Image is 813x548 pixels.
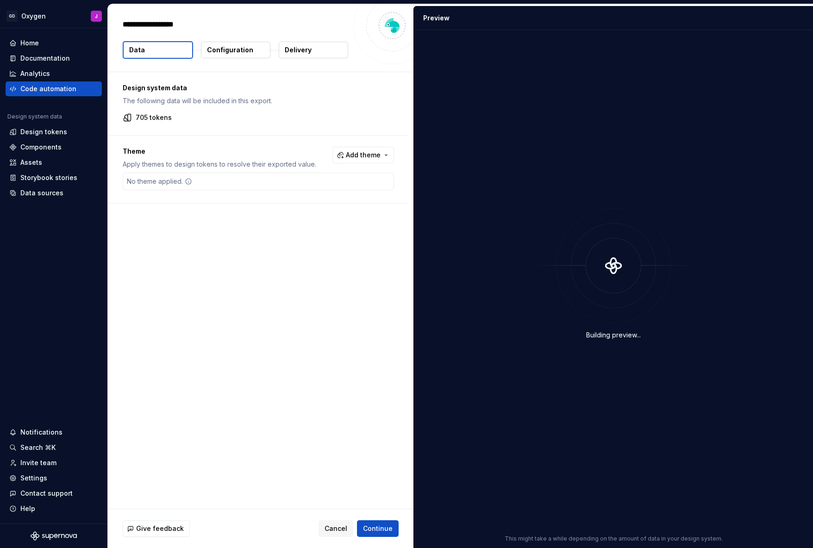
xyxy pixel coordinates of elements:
div: Invite team [20,458,56,467]
div: Components [20,143,62,152]
p: Delivery [285,45,312,55]
div: Preview [423,13,450,23]
button: Continue [357,520,399,537]
button: Data [123,41,193,59]
a: Data sources [6,186,102,200]
div: Help [20,504,35,513]
button: Add theme [332,147,394,163]
div: Assets [20,158,42,167]
a: Code automation [6,81,102,96]
a: Analytics [6,66,102,81]
div: Analytics [20,69,50,78]
a: Assets [6,155,102,170]
button: Give feedback [123,520,190,537]
p: Design system data [123,83,394,93]
p: This might take a while depending on the amount of data in your design system. [505,535,723,542]
button: Contact support [6,486,102,501]
p: 705 tokens [136,113,172,122]
div: J [95,12,98,20]
button: Search ⌘K [6,440,102,455]
div: Storybook stories [20,173,77,182]
div: Notifications [20,428,63,437]
svg: Supernova Logo [31,531,77,541]
p: Apply themes to design tokens to resolve their exported value. [123,160,316,169]
button: Configuration [201,42,270,58]
div: Home [20,38,39,48]
div: Documentation [20,54,70,63]
button: Cancel [319,520,353,537]
a: Design tokens [6,125,102,139]
div: Oxygen [21,12,46,21]
button: GDOxygenJ [2,6,106,26]
div: Search ⌘K [20,443,56,452]
div: Design system data [7,113,62,120]
span: Add theme [346,150,381,160]
p: Theme [123,147,316,156]
p: Data [129,45,145,55]
span: Give feedback [136,524,184,533]
p: Configuration [207,45,253,55]
div: Building preview... [586,330,641,340]
button: Notifications [6,425,102,440]
div: Design tokens [20,127,67,137]
div: GD [6,11,18,22]
div: Data sources [20,188,63,198]
span: Continue [363,524,393,533]
button: Delivery [279,42,348,58]
a: Home [6,36,102,50]
div: Code automation [20,84,76,93]
button: Help [6,501,102,516]
a: Settings [6,471,102,486]
a: Components [6,140,102,155]
span: Cancel [325,524,347,533]
a: Invite team [6,455,102,470]
div: Contact support [20,489,73,498]
div: Settings [20,473,47,483]
div: No theme applied. [123,173,196,190]
a: Documentation [6,51,102,66]
p: The following data will be included in this export. [123,96,394,106]
a: Storybook stories [6,170,102,185]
